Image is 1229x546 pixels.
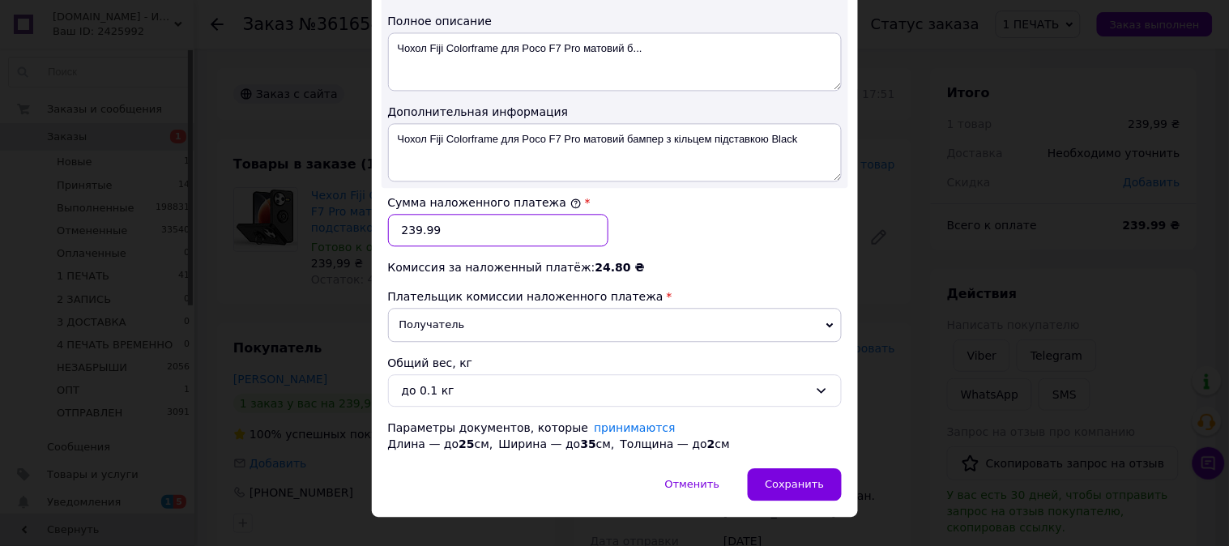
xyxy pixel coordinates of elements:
div: Общий вес, кг [388,355,842,371]
span: Отменить [665,478,720,490]
span: 2 [707,437,715,450]
span: 35 [581,437,596,450]
span: 25 [459,437,474,450]
span: Плательщик комиссии наложенного платежа [388,290,664,303]
a: принимаются [594,421,676,434]
span: 24.80 ₴ [595,261,645,274]
div: Комиссия за наложенный платёж: [388,259,842,275]
div: Полное описание [388,13,842,29]
div: Дополнительная информация [388,104,842,120]
textarea: Чохол Fiji Colorframe для Poco F7 Pro матовий б... [388,32,842,91]
div: до 0.1 кг [402,382,809,399]
span: Получатель [388,308,842,342]
div: Параметры документов, которые Длина — до см, Ширина — до см, Толщина — до см [388,420,842,452]
label: Сумма наложенного платежа [388,196,582,209]
span: Сохранить [765,478,824,490]
textarea: Чохол Fiji Colorframe для Poco F7 Pro матовий бампер з кільцем підставкою Black [388,123,842,181]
